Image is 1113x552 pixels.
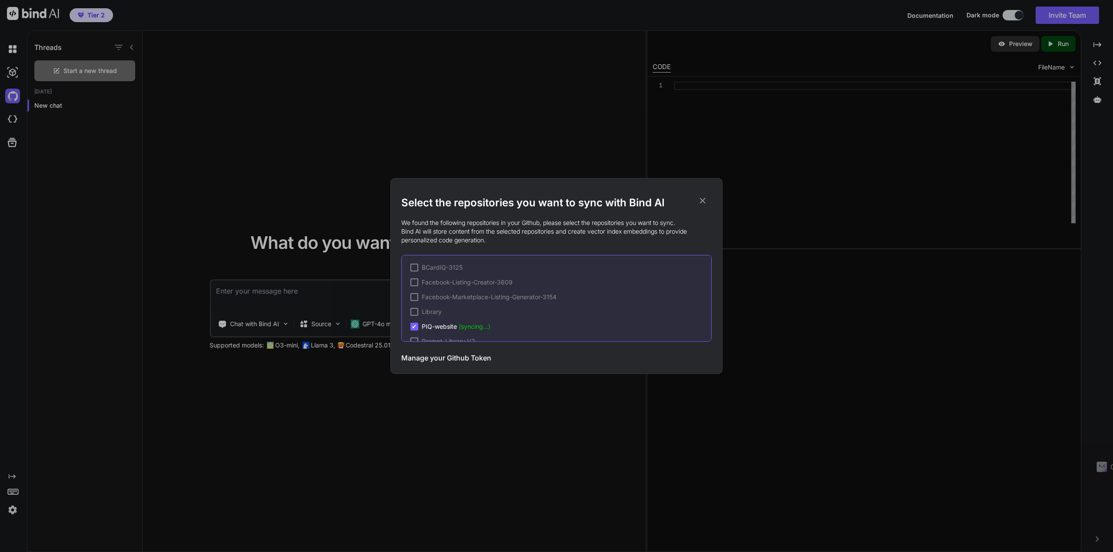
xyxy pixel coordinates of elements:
[459,323,490,330] span: (syncing...)
[422,337,475,346] span: Prompt-Library-V2
[412,322,417,331] span: ✔
[401,353,491,363] h3: Manage your Github Token
[422,293,556,301] span: Facebook-Marketplace-Listing-Generator-3154
[422,322,490,331] span: PIQ-website
[422,263,463,272] span: BCardIQ-3125
[422,307,442,316] span: Library
[401,196,712,210] h2: Select the repositories you want to sync with Bind AI
[401,218,712,245] p: We found the following repositories in your Github, please select the repositories you want to sy...
[422,278,513,287] span: Facebook-Listing-Creator-3609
